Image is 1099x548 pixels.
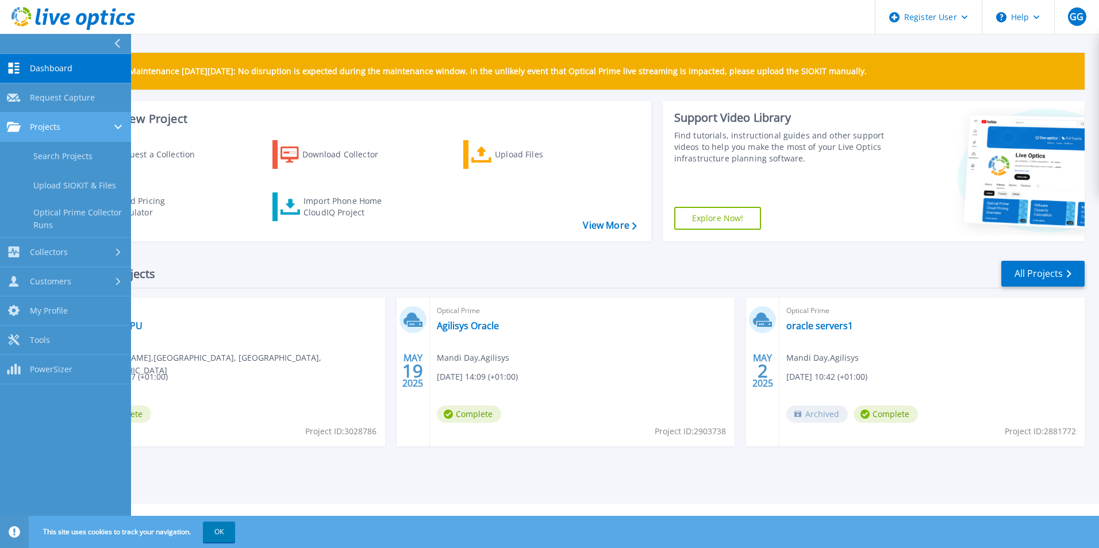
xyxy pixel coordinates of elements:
[82,192,210,221] a: Cloud Pricing Calculator
[437,320,499,331] a: Agilisys Oracle
[30,247,68,257] span: Collectors
[437,406,501,423] span: Complete
[30,276,71,287] span: Customers
[655,425,726,438] span: Project ID: 2903738
[854,406,918,423] span: Complete
[402,350,424,392] div: MAY 2025
[30,63,72,74] span: Dashboard
[87,352,385,377] span: [PERSON_NAME] , [GEOGRAPHIC_DATA], [GEOGRAPHIC_DATA], [GEOGRAPHIC_DATA]
[786,352,859,364] span: Mandi Day , Agilisys
[674,207,762,230] a: Explore Now!
[786,304,1078,317] span: Optical Prime
[786,320,853,331] a: oracle servers1
[305,425,376,438] span: Project ID: 3028786
[752,350,774,392] div: MAY 2025
[437,352,509,364] span: Mandi Day , Agilisys
[30,92,95,103] span: Request Capture
[30,364,72,375] span: PowerSizer
[786,406,848,423] span: Archived
[1070,12,1083,21] span: GG
[1005,425,1076,438] span: Project ID: 2881772
[463,140,591,169] a: Upload Files
[86,67,867,76] p: Scheduled Maintenance [DATE][DATE]: No disruption is expected during the maintenance window. In t...
[1001,261,1085,287] a: All Projects
[87,304,378,317] span: Optical Prime
[303,195,393,218] div: Import Phone Home CloudIQ Project
[437,304,728,317] span: Optical Prime
[30,335,50,345] span: Tools
[302,143,394,166] div: Download Collector
[30,306,68,316] span: My Profile
[495,143,587,166] div: Upload Files
[402,366,423,376] span: 19
[82,113,636,125] h3: Start a New Project
[272,140,401,169] a: Download Collector
[758,366,768,376] span: 2
[113,195,205,218] div: Cloud Pricing Calculator
[583,220,636,231] a: View More
[437,371,518,383] span: [DATE] 14:09 (+01:00)
[32,522,235,542] span: This site uses cookies to track your navigation.
[82,140,210,169] a: Request a Collection
[203,522,235,542] button: OK
[114,143,206,166] div: Request a Collection
[674,110,889,125] div: Support Video Library
[30,122,60,132] span: Projects
[786,371,867,383] span: [DATE] 10:42 (+01:00)
[674,130,889,164] div: Find tutorials, instructional guides and other support videos to help you make the most of your L...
